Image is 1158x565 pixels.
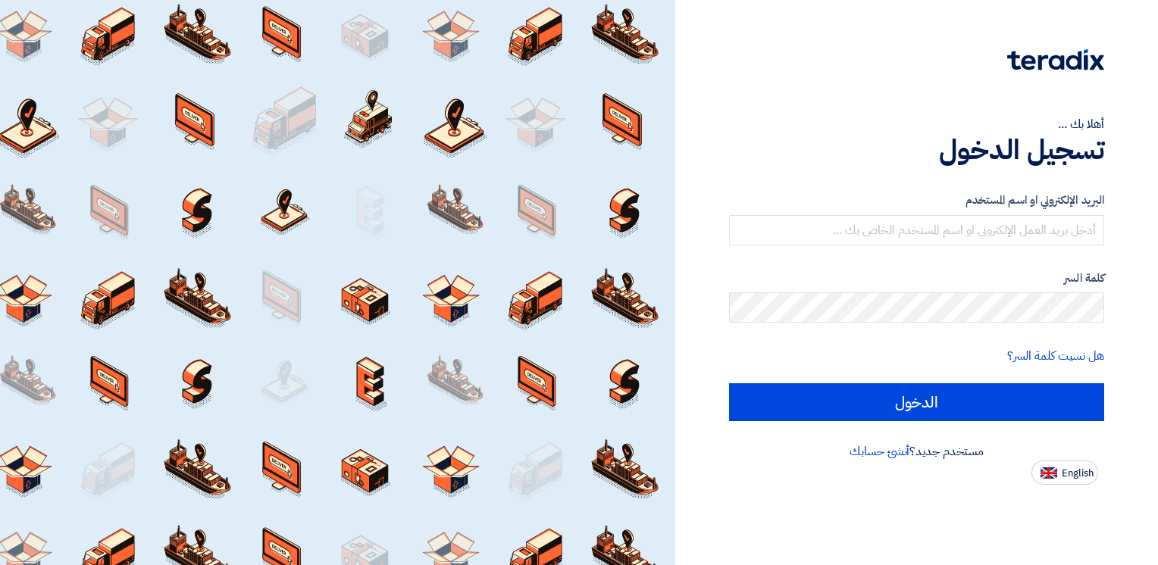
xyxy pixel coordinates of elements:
[1062,468,1094,479] span: English
[1041,467,1057,479] img: en-US.png
[850,442,909,460] a: أنشئ حسابك
[729,442,1104,460] div: مستخدم جديد؟
[1031,460,1098,485] button: English
[729,133,1104,167] h1: تسجيل الدخول
[729,215,1104,245] input: أدخل بريد العمل الإلكتروني او اسم المستخدم الخاص بك ...
[1007,347,1104,365] a: هل نسيت كلمة السر؟
[729,383,1104,421] input: الدخول
[729,192,1104,209] label: البريد الإلكتروني او اسم المستخدم
[729,270,1104,287] label: كلمة السر
[1007,49,1104,70] img: Teradix logo
[729,115,1104,133] div: أهلا بك ...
